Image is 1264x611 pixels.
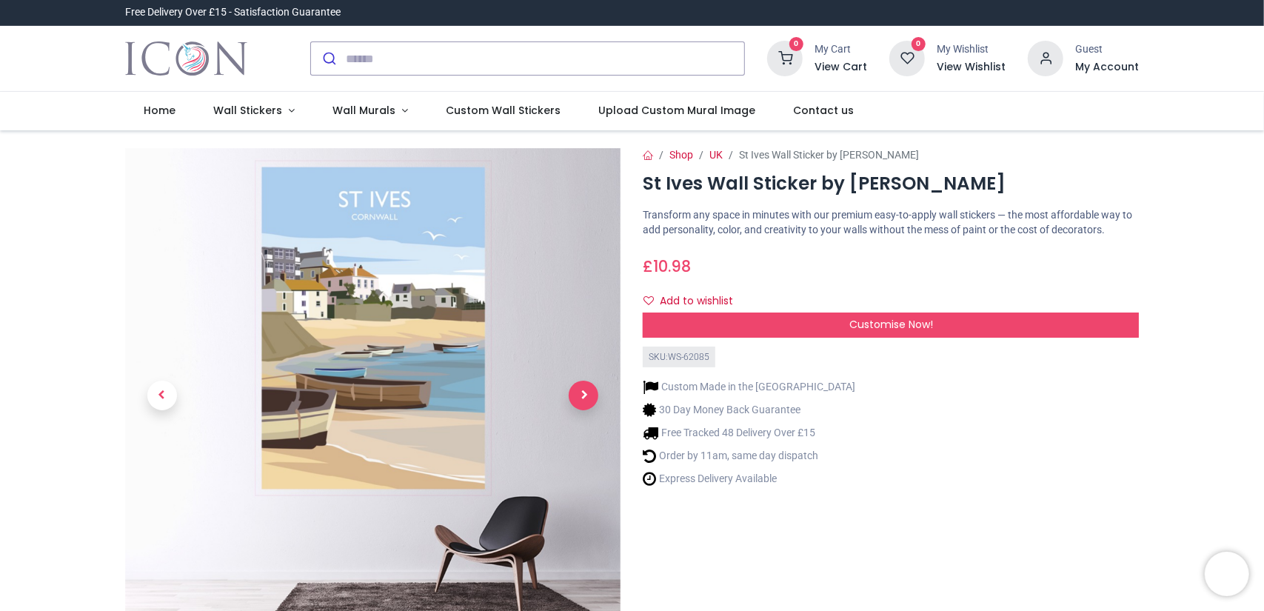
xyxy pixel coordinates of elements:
[739,149,919,161] span: St Ives Wall Sticker by [PERSON_NAME]
[889,52,925,64] a: 0
[643,402,855,418] li: 30 Day Money Back Guarantee
[125,222,199,570] a: Previous
[1205,552,1249,596] iframe: Brevo live chat
[937,60,1006,75] a: View Wishlist
[643,425,855,441] li: Free Tracked 48 Delivery Over £15
[546,222,621,570] a: Next
[446,103,561,118] span: Custom Wall Stickers
[643,208,1139,237] p: Transform any space in minutes with our premium easy-to-apply wall stickers — the most affordable...
[937,42,1006,57] div: My Wishlist
[669,149,693,161] a: Shop
[643,171,1139,196] h1: St Ives Wall Sticker by [PERSON_NAME]
[815,42,867,57] div: My Cart
[569,381,598,410] span: Next
[125,38,247,79] a: Logo of Icon Wall Stickers
[125,5,341,20] div: Free Delivery Over £15 - Satisfaction Guarantee
[767,52,803,64] a: 0
[314,92,427,130] a: Wall Murals
[332,103,395,118] span: Wall Murals
[643,347,715,368] div: SKU: WS-62085
[789,37,803,51] sup: 0
[643,379,855,395] li: Custom Made in the [GEOGRAPHIC_DATA]
[709,149,723,161] a: UK
[311,42,346,75] button: Submit
[643,296,654,306] i: Add to wishlist
[195,92,314,130] a: Wall Stickers
[1075,42,1139,57] div: Guest
[793,103,854,118] span: Contact us
[815,60,867,75] a: View Cart
[643,256,691,277] span: £
[213,103,282,118] span: Wall Stickers
[643,289,746,314] button: Add to wishlistAdd to wishlist
[653,256,691,277] span: 10.98
[144,103,175,118] span: Home
[828,5,1139,20] iframe: Customer reviews powered by Trustpilot
[147,381,177,410] span: Previous
[643,471,855,487] li: Express Delivery Available
[125,38,247,79] img: Icon Wall Stickers
[912,37,926,51] sup: 0
[598,103,755,118] span: Upload Custom Mural Image
[1075,60,1139,75] a: My Account
[643,448,855,464] li: Order by 11am, same day dispatch
[849,317,933,332] span: Customise Now!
